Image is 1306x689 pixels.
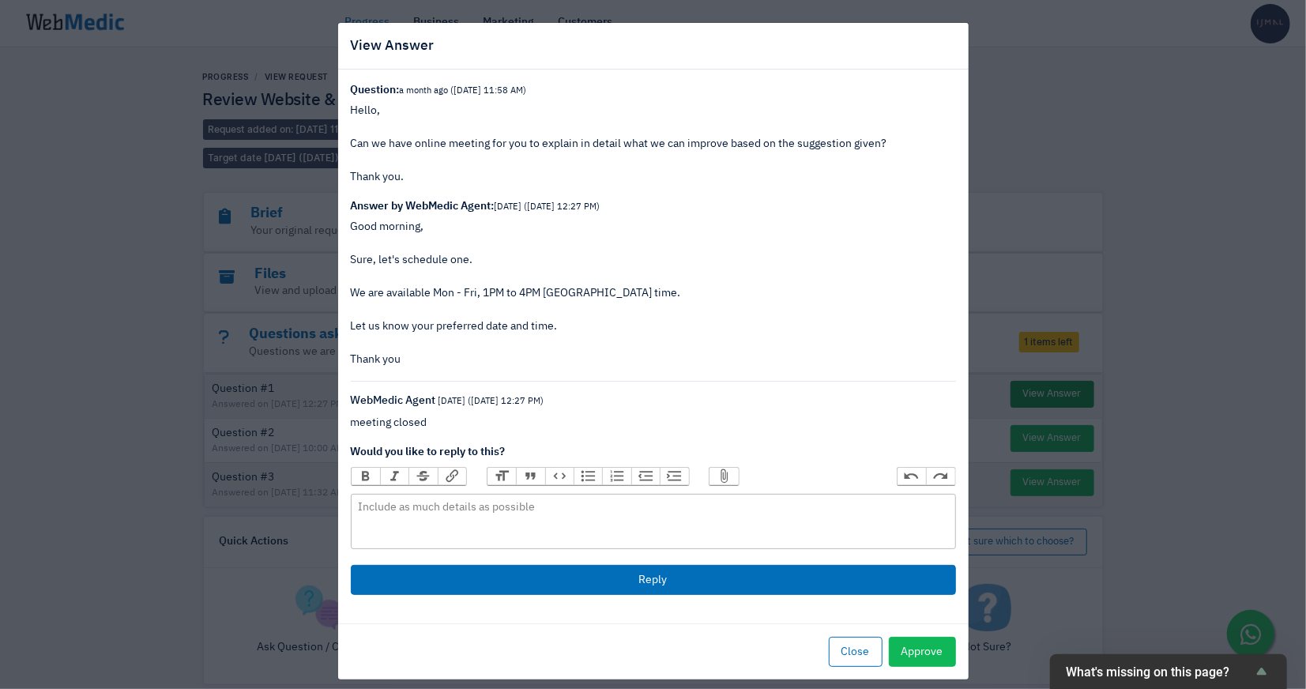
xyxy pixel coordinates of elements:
[495,202,600,211] small: [DATE] ([DATE] 12:27 PM)
[351,415,956,431] div: meeting closed
[438,468,466,485] button: Link
[487,468,516,485] button: Heading
[829,637,883,667] button: Close
[709,468,738,485] button: Attach Files
[574,468,602,485] button: Bullets
[660,468,688,485] button: Increase Level
[1066,665,1252,680] span: What's missing on this page?
[516,468,544,485] button: Quote
[351,201,600,212] strong: Answer by WebMedic Agent:
[545,468,574,485] button: Code
[898,468,926,485] button: Undo
[380,468,408,485] button: Italic
[351,446,506,457] strong: Would you like to reply to this?
[408,468,437,485] button: Strikethrough
[438,397,544,405] small: [DATE] ([DATE] 12:27 PM)
[351,395,436,406] span: WebMedic Agent
[602,468,630,485] button: Numbers
[631,468,660,485] button: Decrease Level
[1066,662,1271,681] button: Show survey - What's missing on this page?
[400,86,527,95] small: a month ago ([DATE] 11:58 AM)
[926,468,954,485] button: Redo
[351,219,956,368] p: Good morning, Sure, let's schedule one. We are available Mon - Fri, 1PM to 4PM [GEOGRAPHIC_DATA] ...
[352,468,380,485] button: Bold
[351,103,956,186] div: Hello, Can we have online meeting for you to explain in detail what we can improve based on the s...
[351,85,527,96] strong: Question:
[889,637,956,667] button: Approve
[351,565,956,595] button: Reply
[351,36,435,56] h5: View Answer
